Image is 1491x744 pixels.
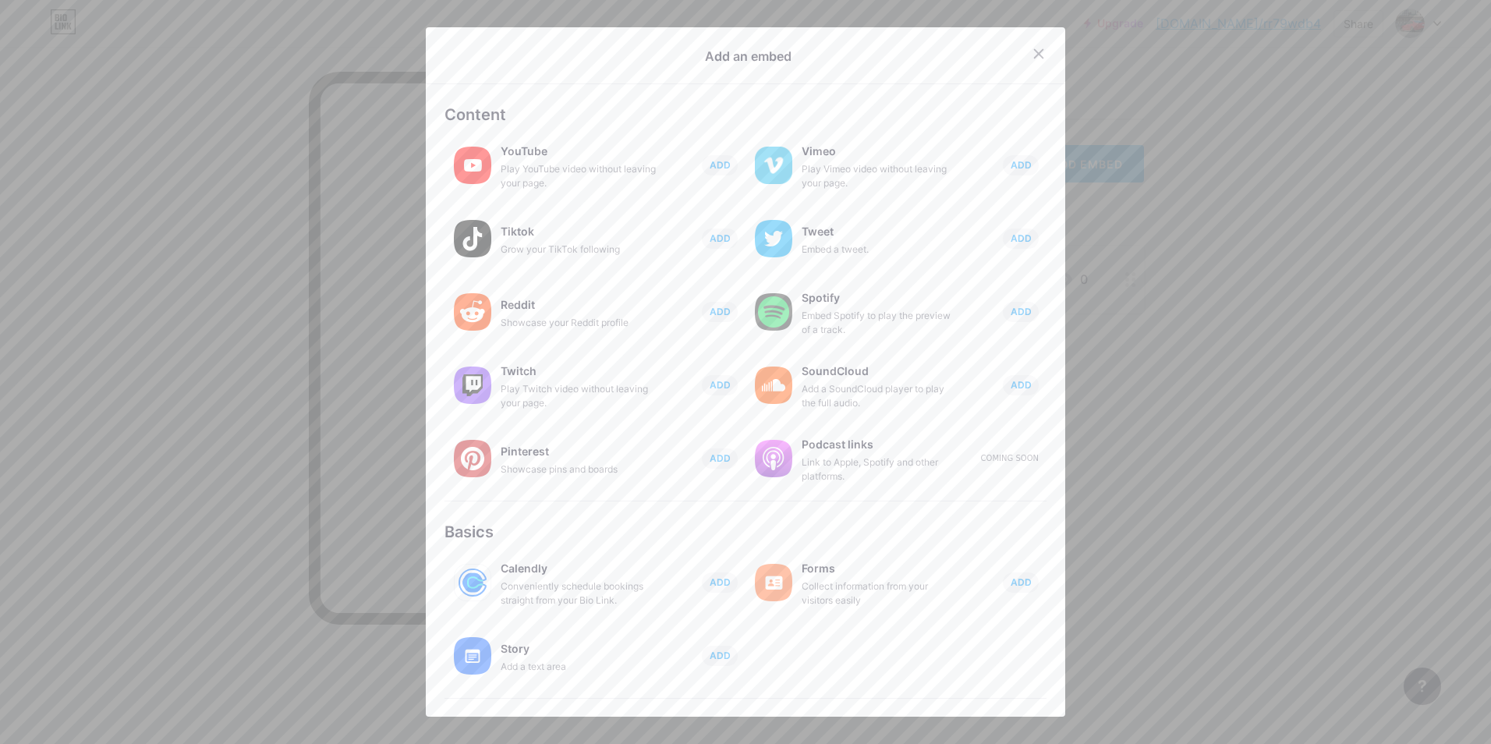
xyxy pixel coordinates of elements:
[1011,378,1032,391] span: ADD
[702,302,738,322] button: ADD
[501,638,657,660] div: Story
[501,162,657,190] div: Play YouTube video without leaving your page.
[802,360,958,382] div: SoundCloud
[802,558,958,579] div: Forms
[1003,229,1039,249] button: ADD
[802,455,958,484] div: Link to Apple, Spotify and other platforms.
[454,293,491,331] img: reddit
[755,440,792,477] img: podcastlinks
[981,452,1039,464] div: Coming soon
[501,660,657,674] div: Add a text area
[705,47,792,66] div: Add an embed
[710,378,731,391] span: ADD
[802,140,958,162] div: Vimeo
[1011,232,1032,245] span: ADD
[710,649,731,662] span: ADD
[454,367,491,404] img: twitch
[755,367,792,404] img: soundcloud
[454,147,491,184] img: youtube
[802,434,958,455] div: Podcast links
[702,448,738,469] button: ADD
[710,305,731,318] span: ADD
[501,294,657,316] div: Reddit
[710,452,731,465] span: ADD
[1011,158,1032,172] span: ADD
[755,220,792,257] img: twitter
[702,229,738,249] button: ADD
[802,309,958,337] div: Embed Spotify to play the preview of a track.
[1003,155,1039,175] button: ADD
[702,572,738,593] button: ADD
[710,232,731,245] span: ADD
[501,360,657,382] div: Twitch
[454,637,491,675] img: story
[802,162,958,190] div: Play Vimeo video without leaving your page.
[755,293,792,331] img: spotify
[501,558,657,579] div: Calendly
[1003,375,1039,395] button: ADD
[501,441,657,462] div: Pinterest
[802,221,958,243] div: Tweet
[710,576,731,589] span: ADD
[1003,572,1039,593] button: ADD
[1011,305,1032,318] span: ADD
[802,579,958,608] div: Collect information from your visitors easily
[501,462,657,477] div: Showcase pins and boards
[454,440,491,477] img: pinterest
[444,520,1047,544] div: Basics
[501,316,657,330] div: Showcase your Reddit profile
[702,375,738,395] button: ADD
[1011,576,1032,589] span: ADD
[702,155,738,175] button: ADD
[501,243,657,257] div: Grow your TikTok following
[755,564,792,601] img: forms
[454,220,491,257] img: tiktok
[501,221,657,243] div: Tiktok
[702,646,738,666] button: ADD
[802,287,958,309] div: Spotify
[501,382,657,410] div: Play Twitch video without leaving your page.
[444,103,1047,126] div: Content
[501,579,657,608] div: Conveniently schedule bookings straight from your Bio Link.
[454,564,491,601] img: calendly
[802,243,958,257] div: Embed a tweet.
[755,147,792,184] img: vimeo
[1003,302,1039,322] button: ADD
[802,382,958,410] div: Add a SoundCloud player to play the full audio.
[501,140,657,162] div: YouTube
[710,158,731,172] span: ADD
